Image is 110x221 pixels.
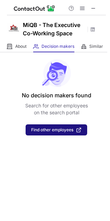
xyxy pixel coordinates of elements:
[26,124,87,135] button: Find other employees
[42,59,71,87] img: No leads found
[23,21,85,37] h1: MiQB - The Executive Co-Working Space
[31,127,73,132] span: Find other employees
[89,44,103,49] span: Similar
[15,44,27,49] span: About
[42,44,74,49] span: Decision makers
[7,21,21,35] img: 7302995b38eda3533b3986595ce816cd
[22,91,91,99] header: No decision makers found
[14,4,55,12] img: ContactOut v5.3.10
[25,102,88,116] p: Search for other employees on the search portal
